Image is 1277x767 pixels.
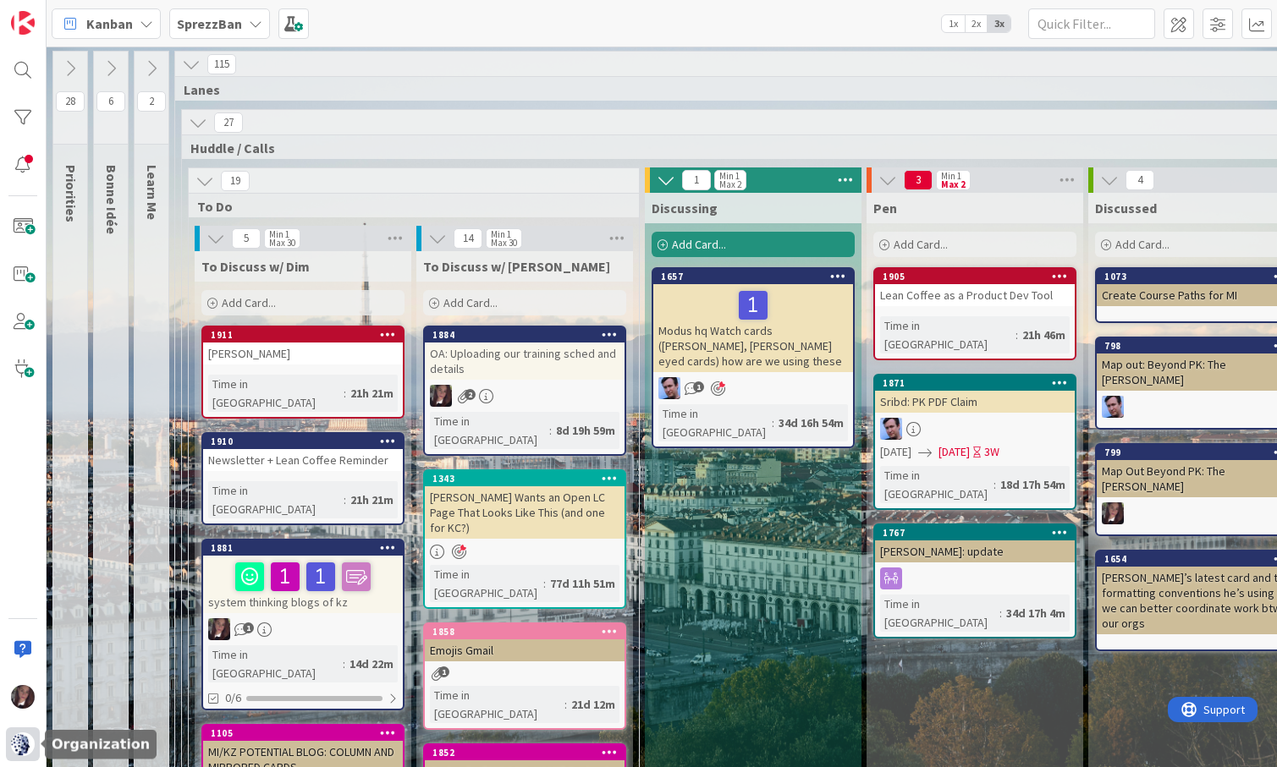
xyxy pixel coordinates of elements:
span: Add Card... [894,237,948,252]
span: 6 [96,91,125,112]
b: SprezzBan [177,15,242,32]
div: Min 1 [941,172,961,180]
span: 5 [232,228,261,249]
div: Min 1 [491,230,511,238]
div: 1881 [203,540,403,556]
span: 2x [965,15,988,32]
div: Newsletter + Lean Coffee Reminder [203,449,403,471]
div: 1657 [653,269,853,284]
div: 34d 17h 4m [1002,604,1070,622]
span: [DATE] [938,443,970,461]
a: 1905Lean Coffee as a Product Dev ToolTime in [GEOGRAPHIC_DATA]:21h 46m [873,267,1076,360]
span: 28 [56,91,85,112]
a: 1343[PERSON_NAME] Wants an Open LC Page That Looks Like This (and one for KC?)Time in [GEOGRAPHIC... [423,469,626,609]
div: 1910 [203,434,403,449]
span: : [344,384,346,403]
div: Time in [GEOGRAPHIC_DATA] [430,686,564,723]
div: [PERSON_NAME]: update [875,540,1075,562]
div: OA: Uploading our training sched and details [425,342,625,380]
div: 1911 [211,329,403,341]
span: Add Card... [222,295,276,310]
div: 1852 [425,745,625,760]
div: 1910Newsletter + Lean Coffee Reminder [203,434,403,471]
img: TD [1102,502,1124,524]
span: 4 [1126,170,1154,190]
div: Min 1 [719,172,740,180]
div: 1884OA: Uploading our training sched and details [425,327,625,380]
span: Learn Me [144,165,161,220]
span: 115 [207,54,236,74]
div: 21h 21m [346,384,398,403]
div: system thinking blogs of kz [203,556,403,613]
a: 1881system thinking blogs of kzTDTime in [GEOGRAPHIC_DATA]:14d 22m0/6 [201,539,405,710]
div: 1871 [883,377,1075,389]
div: Max 30 [269,238,295,247]
div: Lean Coffee as a Product Dev Tool [875,284,1075,306]
span: 14 [454,228,482,249]
span: : [999,604,1002,622]
img: avatar [11,732,35,756]
div: 21h 46m [1018,326,1070,344]
span: 1 [682,170,711,190]
span: Pen [873,200,897,216]
div: 1343 [425,471,625,486]
div: Time in [GEOGRAPHIC_DATA] [208,375,344,412]
span: : [343,655,345,673]
h5: Organization [52,737,150,753]
span: 1 [438,666,449,677]
div: 1858 [425,624,625,639]
span: Bonne Idée [103,165,120,234]
span: 2 [137,91,166,112]
span: Discussed [1095,200,1157,216]
div: 1767 [875,525,1075,540]
div: Modus hq Watch cards ([PERSON_NAME], [PERSON_NAME] eyed cards) how are we using these [653,284,853,372]
div: Time in [GEOGRAPHIC_DATA] [880,594,999,632]
div: Max 2 [941,180,966,189]
span: 1x [942,15,965,32]
div: 1905 [883,271,1075,282]
span: : [543,574,546,593]
span: 19 [221,171,250,191]
div: JB [875,418,1075,440]
div: 1858 [432,626,625,638]
div: 1657 [661,271,853,282]
div: TD [425,385,625,407]
span: Add Card... [443,295,498,310]
div: 1911[PERSON_NAME] [203,327,403,364]
span: : [772,414,774,432]
div: Max 2 [719,180,741,189]
a: 1767[PERSON_NAME]: updateTime in [GEOGRAPHIC_DATA]:34d 17h 4m [873,523,1076,638]
span: To Discuss w/ Dim [201,258,310,275]
div: [PERSON_NAME] Wants an Open LC Page That Looks Like This (and one for KC?) [425,486,625,539]
div: 77d 11h 51m [546,574,619,593]
a: 1911[PERSON_NAME]Time in [GEOGRAPHIC_DATA]:21h 21m [201,326,405,419]
div: 1881 [211,542,403,554]
span: Add Card... [672,237,726,252]
div: 1343[PERSON_NAME] Wants an Open LC Page That Looks Like This (and one for KC?) [425,471,625,539]
div: TD [203,618,403,640]
div: Time in [GEOGRAPHIC_DATA] [208,481,344,518]
img: TD [11,685,35,709]
div: [PERSON_NAME] [203,342,403,364]
span: 3 [904,170,933,190]
div: Max 30 [491,238,517,247]
span: Discussing [652,200,718,216]
span: 3x [988,15,1010,32]
input: Quick Filter... [1028,8,1155,39]
span: Add Card... [1115,237,1170,252]
div: 1343 [432,473,625,485]
span: : [1016,326,1018,344]
a: 1657Modus hq Watch cards ([PERSON_NAME], [PERSON_NAME] eyed cards) how are we using theseJBTime i... [652,267,855,448]
div: 1105 [203,726,403,741]
span: : [344,490,346,509]
span: Priorities [63,165,80,222]
img: Visit kanbanzone.com [11,11,35,35]
div: 1911 [203,327,403,342]
div: Time in [GEOGRAPHIC_DATA] [208,645,343,682]
span: : [549,421,552,440]
div: 1871Sribd: PK PDF Claim [875,375,1075,413]
div: 18d 17h 54m [996,475,1070,494]
div: 1905 [875,269,1075,284]
div: 1905Lean Coffee as a Product Dev Tool [875,269,1075,306]
span: Kanban [86,14,133,34]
